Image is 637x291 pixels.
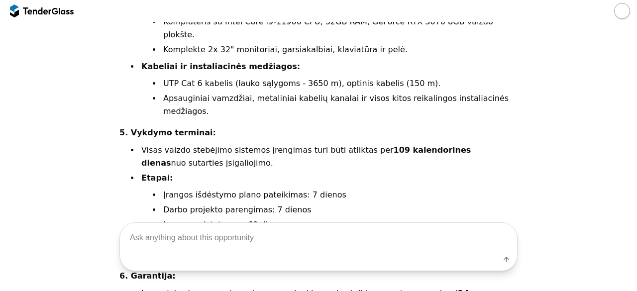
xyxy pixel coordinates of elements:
[119,128,216,137] strong: 5. Vykdymo terminai:
[161,43,518,56] li: Komplekte 2x 32" monitoriai, garsiakalbiai, klaviatūra ir pelė.
[161,77,518,90] li: UTP Cat 6 kabelis (lauko sąlygoms - 3650 m), optinis kabelis (150 m).
[161,189,518,201] li: Įrangos išdėstymo plano pateikimas: 7 dienos
[141,62,300,71] strong: Kabeliai ir instaliacinės medžiagos:
[161,15,518,41] li: Kompiuteris su Intel Core i9-11900 CPU, 32GB RAM, GeForce RTX 3070 8GB vaizdo plokšte.
[161,92,518,118] li: Apsauginiai vamzdžiai, metaliniai kabelių kanalai ir visos kitos reikalingos instaliacinės medžia...
[139,144,518,170] li: Visas vaizdo stebėjimo sistemos įrengimas turi būti atliktas per nuo sutarties įsigaliojimo.
[141,173,173,183] strong: Etapai:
